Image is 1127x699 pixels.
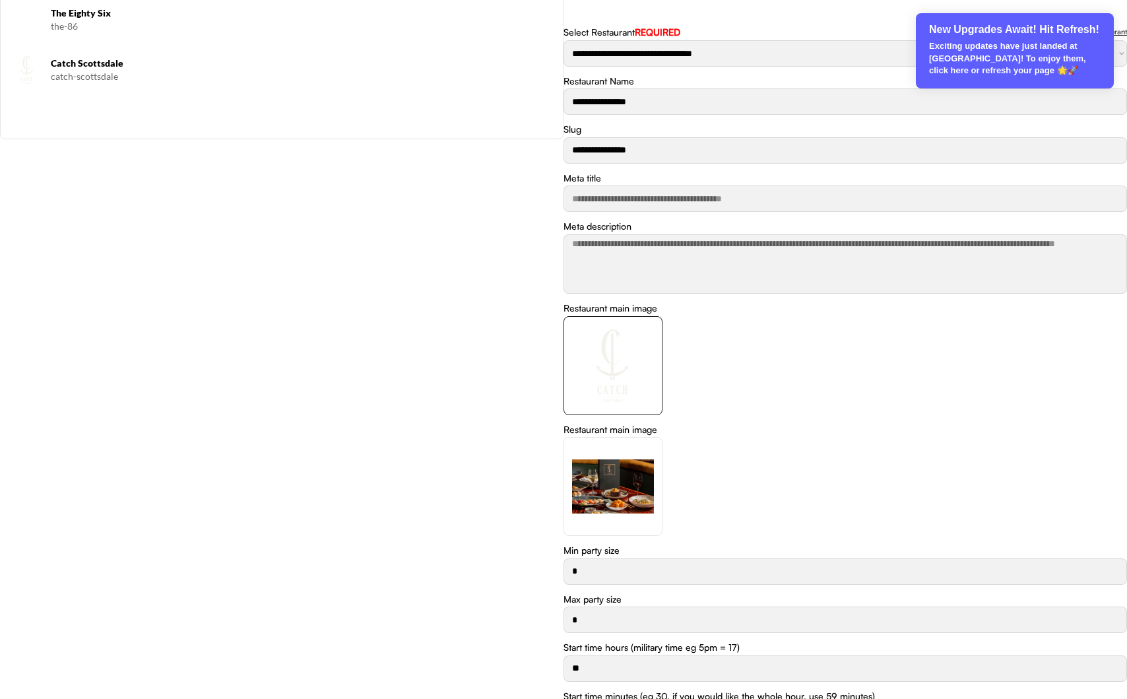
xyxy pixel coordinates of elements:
font: REQUIRED [635,26,680,38]
h6: Catch Scottsdale [51,57,552,70]
div: Max party size [563,593,622,606]
div: Restaurant main image [563,423,657,436]
p: New Upgrades Await! Hit Refresh! [929,22,1102,37]
p: Exciting updates have just landed at [GEOGRAPHIC_DATA]! To enjoy them, click here or refresh your... [929,40,1102,77]
div: Meta title [563,172,601,185]
div: Meta description [563,220,631,233]
div: the-86 [51,20,552,33]
h6: The Eighty Six [51,7,552,20]
img: Screenshot%202025-08-11%20at%2010.33.52%E2%80%AFAM.png [11,4,43,36]
div: Min party size [563,544,620,557]
div: Restaurant Name [563,75,634,88]
div: Restaurant main image [563,302,657,315]
div: catch-scottsdale [51,70,552,83]
div: Start time hours (military time eg 5pm = 17) [563,641,740,654]
img: CATCH%20SCOTTSDALE_Logo%20Only.png [11,54,43,86]
div: Slug [563,123,581,136]
div: Select Restaurant [563,26,680,39]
